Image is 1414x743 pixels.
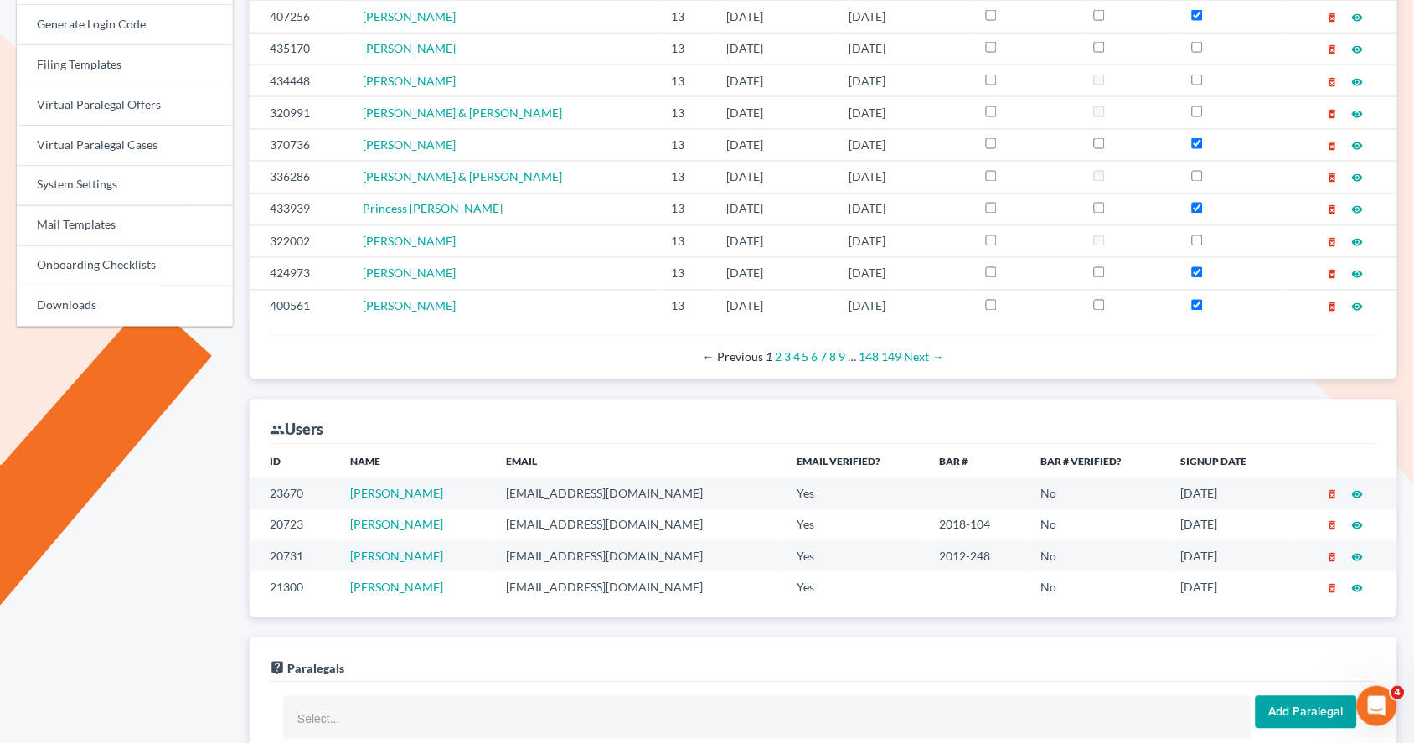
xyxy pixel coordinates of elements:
[250,129,350,161] td: 370736
[835,290,972,322] td: [DATE]
[1352,202,1364,216] a: visibility
[714,225,836,257] td: [DATE]
[1327,302,1339,313] i: delete_forever
[835,64,972,96] td: [DATE]
[1357,686,1397,726] iframe: Intercom live chat
[714,258,836,290] td: [DATE]
[250,193,350,225] td: 433939
[1327,140,1339,152] i: delete_forever
[1352,518,1364,532] a: visibility
[17,5,233,45] a: Generate Login Code
[658,1,714,33] td: 13
[1327,299,1339,313] a: delete_forever
[714,97,836,129] td: [DATE]
[1352,106,1364,120] a: visibility
[364,9,457,23] span: [PERSON_NAME]
[1352,520,1364,532] i: visibility
[1028,478,1168,509] td: No
[1327,41,1339,55] a: delete_forever
[1352,299,1364,313] a: visibility
[714,162,836,193] td: [DATE]
[905,350,944,364] a: Next page
[364,299,457,313] span: [PERSON_NAME]
[784,510,926,541] td: Yes
[926,541,1028,572] td: 2012-248
[1352,550,1364,564] a: visibility
[1327,74,1339,88] a: delete_forever
[250,1,350,33] td: 407256
[1028,541,1168,572] td: No
[493,510,783,541] td: [EMAIL_ADDRESS][DOMAIN_NAME]
[1327,237,1339,249] i: delete_forever
[250,510,337,541] td: 20723
[1327,520,1339,532] i: delete_forever
[658,129,714,161] td: 13
[1327,76,1339,88] i: delete_forever
[835,33,972,64] td: [DATE]
[703,350,763,364] span: Previous page
[1327,108,1339,120] i: delete_forever
[1352,235,1364,249] a: visibility
[1167,541,1288,572] td: [DATE]
[350,487,443,501] a: [PERSON_NAME]
[802,350,809,364] a: Page 5
[250,541,337,572] td: 20731
[1352,173,1364,184] i: visibility
[364,41,457,55] span: [PERSON_NAME]
[250,33,350,64] td: 435170
[364,137,457,152] a: [PERSON_NAME]
[1352,76,1364,88] i: visibility
[250,478,337,509] td: 23670
[1327,202,1339,216] a: delete_forever
[17,126,233,166] a: Virtual Paralegal Cases
[1352,552,1364,564] i: visibility
[926,510,1028,541] td: 2018-104
[658,33,714,64] td: 13
[1327,9,1339,23] a: delete_forever
[493,572,783,603] td: [EMAIL_ADDRESS][DOMAIN_NAME]
[835,162,972,193] td: [DATE]
[835,225,972,257] td: [DATE]
[350,580,443,595] a: [PERSON_NAME]
[1256,696,1357,730] input: Add Paralegal
[1327,552,1339,564] i: delete_forever
[250,258,350,290] td: 424973
[1327,518,1339,532] a: delete_forever
[1352,41,1364,55] a: visibility
[493,445,783,478] th: Email
[17,246,233,286] a: Onboarding Checklists
[784,478,926,509] td: Yes
[1028,445,1168,478] th: Bar # Verified?
[17,85,233,126] a: Virtual Paralegal Offers
[775,350,782,364] a: Page 2
[250,290,350,322] td: 400561
[859,350,880,364] a: Page 148
[17,45,233,85] a: Filing Templates
[1327,106,1339,120] a: delete_forever
[1327,266,1339,281] a: delete_forever
[250,97,350,129] td: 320991
[658,97,714,129] td: 13
[1167,572,1288,603] td: [DATE]
[1352,583,1364,595] i: visibility
[364,106,563,120] a: [PERSON_NAME] & [PERSON_NAME]
[1327,12,1339,23] i: delete_forever
[270,420,323,440] div: Users
[1327,235,1339,249] a: delete_forever
[1352,266,1364,281] a: visibility
[835,193,972,225] td: [DATE]
[1352,9,1364,23] a: visibility
[1028,572,1168,603] td: No
[364,74,457,88] a: [PERSON_NAME]
[364,266,457,281] span: [PERSON_NAME]
[1391,686,1405,699] span: 4
[658,193,714,225] td: 13
[784,572,926,603] td: Yes
[1352,487,1364,501] a: visibility
[784,541,926,572] td: Yes
[364,170,563,184] a: [PERSON_NAME] & [PERSON_NAME]
[1352,44,1364,55] i: visibility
